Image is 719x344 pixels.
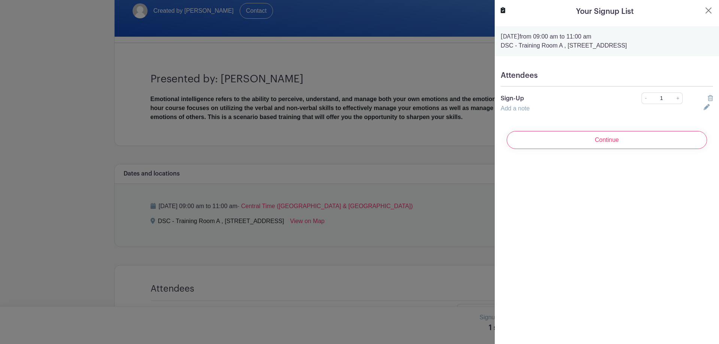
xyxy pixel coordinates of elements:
p: DSC - Training Room A , [STREET_ADDRESS] [501,41,713,50]
a: Add a note [501,105,530,112]
p: from 09:00 am to 11:00 am [501,32,713,41]
h5: Your Signup List [576,6,634,17]
button: Close [704,6,713,15]
a: - [641,92,650,104]
a: + [673,92,683,104]
input: Continue [507,131,707,149]
strong: [DATE] [501,34,519,40]
h5: Attendees [501,71,713,80]
p: Sign-Up [501,94,621,103]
